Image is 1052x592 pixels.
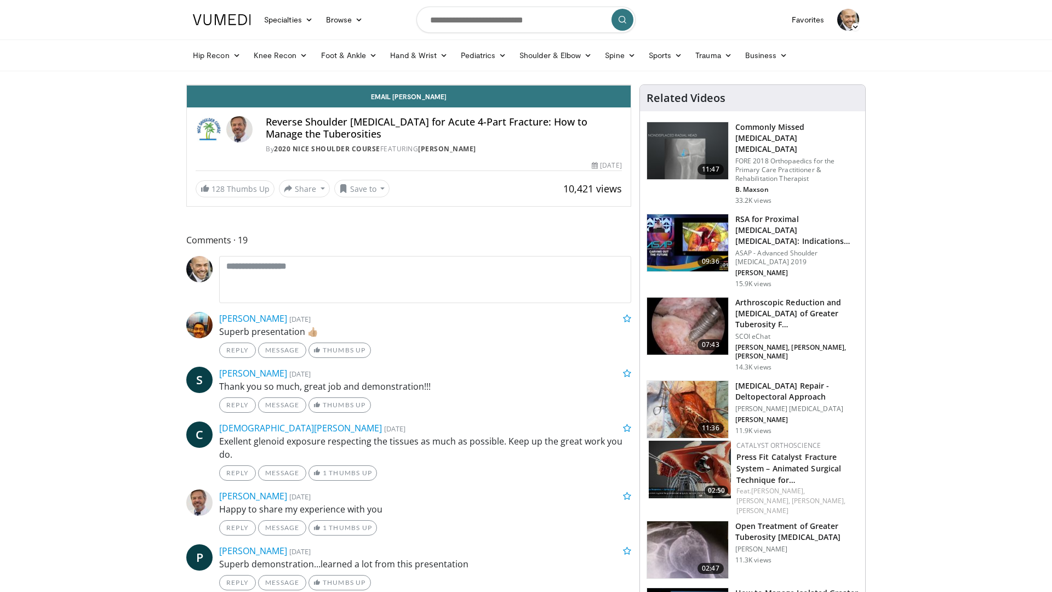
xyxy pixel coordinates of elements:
[186,367,213,393] a: S
[735,415,859,424] p: [PERSON_NAME]
[308,520,377,536] a: 1 Thumbs Up
[736,496,790,505] a: [PERSON_NAME],
[647,214,859,288] a: 09:36 RSA for Proximal [MEDICAL_DATA] [MEDICAL_DATA]: Indications and Tips for Maximiz… ASAP - Ad...
[384,424,405,434] small: [DATE]
[308,397,370,413] a: Thumbs Up
[186,233,631,247] span: Comments 19
[647,298,728,355] img: 274878_0001_1.png.150x105_q85_crop-smart_upscale.jpg
[735,363,771,372] p: 14.3K views
[323,469,327,477] span: 1
[649,441,731,498] img: 5610f67a-4425-403b-971f-ae30007e1eaa.png.150x105_q85_crop-smart_upscale.jpg
[219,367,287,379] a: [PERSON_NAME]
[308,343,370,358] a: Thumbs Up
[219,422,382,434] a: [DEMOGRAPHIC_DATA][PERSON_NAME]
[697,423,724,434] span: 11:36
[735,249,859,266] p: ASAP - Advanced Shoulder [MEDICAL_DATA] 2019
[334,180,390,197] button: Save to
[258,9,319,31] a: Specialties
[735,426,771,435] p: 11.9K views
[274,144,380,153] a: 2020 Nice Shoulder Course
[736,441,821,450] a: Catalyst OrthoScience
[289,314,311,324] small: [DATE]
[697,164,724,175] span: 11:47
[454,44,513,66] a: Pediatrics
[196,116,222,143] img: 2020 Nice Shoulder Course
[735,521,859,543] h3: Open Treatment of Greater Tuberosity [MEDICAL_DATA]
[219,490,287,502] a: [PERSON_NAME]
[647,381,728,438] img: 14eb532a-29de-4700-9bed-a46ffd2ec262.150x105_q85_crop-smart_upscale.jpg
[219,435,631,461] p: Exellent glenoid exposure respecting the tissues as much as possible. Keep up the great work you do.
[735,185,859,194] p: B. Maxson
[219,520,256,536] a: Reply
[735,332,859,341] p: SCOI eChat
[735,343,859,361] p: [PERSON_NAME], [PERSON_NAME], [PERSON_NAME]
[258,465,306,481] a: Message
[384,44,454,66] a: Hand & Wrist
[598,44,642,66] a: Spine
[186,489,213,516] img: Avatar
[186,44,247,66] a: Hip Recon
[649,441,731,498] a: 02:50
[735,280,771,288] p: 15.9K views
[735,122,859,155] h3: Commonly Missed [MEDICAL_DATA] [MEDICAL_DATA]
[219,312,287,325] a: [PERSON_NAME]
[196,180,275,197] a: 128 Thumbs Up
[219,503,631,516] p: Happy to share my experience with you
[735,380,859,402] h3: [MEDICAL_DATA] Repair - Deltopectoral Approach
[751,486,805,496] a: [PERSON_NAME],
[266,116,622,140] h4: Reverse Shoulder [MEDICAL_DATA] for Acute 4-Part Fracture: How to Manage the Tuberosities
[736,506,788,515] a: [PERSON_NAME]
[186,312,213,338] img: Avatar
[258,520,306,536] a: Message
[258,397,306,413] a: Message
[418,144,476,153] a: [PERSON_NAME]
[647,297,859,372] a: 07:43 Arthroscopic Reduction and [MEDICAL_DATA] of Greater Tuberosity F… SCOI eChat [PERSON_NAME]...
[642,44,689,66] a: Sports
[211,184,225,194] span: 128
[697,256,724,267] span: 09:36
[266,144,622,154] div: By FEATURING
[697,339,724,350] span: 07:43
[289,369,311,379] small: [DATE]
[592,161,621,170] div: [DATE]
[289,492,311,502] small: [DATE]
[513,44,598,66] a: Shoulder & Elbow
[193,14,251,25] img: VuMedi Logo
[416,7,636,33] input: Search topics, interventions
[186,422,213,448] a: C
[308,465,377,481] a: 1 Thumbs Up
[219,380,631,393] p: Thank you so much, great job and demonstration!!!
[226,116,253,143] img: Avatar
[219,575,256,590] a: Reply
[736,452,842,485] a: Press Fit Catalyst Fracture System – Animated Surgical Technique for…
[735,545,859,554] p: [PERSON_NAME]
[563,182,622,195] span: 10,421 views
[735,556,771,565] p: 11.3K views
[219,557,631,571] p: Superb demonstration…learned a lot from this presentation
[735,214,859,247] h3: RSA for Proximal [MEDICAL_DATA] [MEDICAL_DATA]: Indications and Tips for Maximiz…
[647,380,859,439] a: 11:36 [MEDICAL_DATA] Repair - Deltopectoral Approach [PERSON_NAME] [MEDICAL_DATA] [PERSON_NAME] 1...
[323,523,327,532] span: 1
[647,214,728,271] img: 53f6b3b0-db1e-40d0-a70b-6c1023c58e52.150x105_q85_crop-smart_upscale.jpg
[736,486,856,516] div: Feat.
[187,86,631,107] a: Email [PERSON_NAME]
[735,269,859,277] p: [PERSON_NAME]
[697,563,724,574] span: 02:47
[219,325,631,338] p: Superb presentation 👍🏼
[219,465,256,481] a: Reply
[837,9,859,31] img: Avatar
[186,544,213,571] a: P
[289,547,311,556] small: [DATE]
[647,521,859,579] a: 02:47 Open Treatment of Greater Tuberosity [MEDICAL_DATA] [PERSON_NAME] 11.3K views
[689,44,739,66] a: Trauma
[247,44,315,66] a: Knee Recon
[792,496,845,505] a: [PERSON_NAME],
[735,157,859,183] p: FORE 2018 Orthopaedics for the Primary Care Practitioner & Rehabilitation Therapist
[647,92,725,105] h4: Related Videos
[315,44,384,66] a: Foot & Ankle
[647,122,859,205] a: 11:47 Commonly Missed [MEDICAL_DATA] [MEDICAL_DATA] FORE 2018 Orthopaedics for the Primary Care P...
